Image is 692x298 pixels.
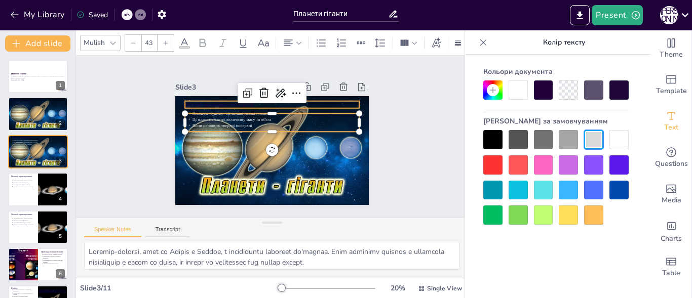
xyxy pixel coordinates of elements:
[145,226,190,237] button: Transcript
[662,195,681,206] span: Media
[543,37,585,47] font: Колір тексту
[660,49,683,60] span: Theme
[194,55,277,90] div: Slide 3
[651,212,691,249] div: Add charts and graphs
[11,212,35,216] p: Основні характеристики
[8,7,69,23] button: My Library
[661,233,682,244] span: Charts
[13,184,35,186] p: Численні супутники та кільця
[13,145,65,147] p: Складні атмосферні явища
[43,259,65,263] p: Різноманітність у нашій сонячній системі
[56,81,65,90] div: 1
[56,194,65,203] div: 4
[664,122,678,133] span: Text
[13,222,35,224] p: Численні супутники та кільця
[8,173,68,206] div: 4
[8,97,68,131] div: 2
[13,288,35,292] p: Найбільша планета в сонячній системі
[570,5,590,25] button: Export to PowerPoint
[41,250,65,253] p: Приклади планет-гігантів
[483,116,608,126] font: [PERSON_NAME] за замовчуванням
[429,35,444,51] div: Text effects
[452,35,464,51] div: Border settings
[13,103,65,105] p: Ці планети мають величезну масу та об'єм
[651,140,691,176] div: Get real-time input from your audience
[11,75,65,79] p: У цій презентації ми розглянемо характеристики, особливості та значення планет-гігантів у нашій с...
[84,226,141,237] button: Speaker Notes
[13,224,35,226] p: Кільця з частинок льоду та каміння
[11,287,35,290] p: Юпітер
[13,218,35,220] p: Товсті атмосфери планет-гігантів
[11,99,65,102] p: Вступ до планет-гігантів
[82,36,107,50] div: Mulish
[56,269,65,278] div: 6
[201,93,361,150] p: Ці планети мають величезну масу та об'єм
[651,30,691,67] div: Change the overall theme
[13,220,35,222] p: Високий тиск на планетах
[8,135,68,168] div: 3
[198,75,366,137] p: Вступ до планет-гігантів
[386,283,410,293] div: 20 %
[13,141,65,143] p: Ці планети мають величезну масу та об'єм
[651,67,691,103] div: Add ready made slides
[13,105,65,107] p: Вони не мають твердої поверхні
[397,35,420,51] div: Column Count
[651,176,691,212] div: Add images, graphics, shapes or video
[8,60,68,93] div: 1
[427,284,462,292] span: Single View
[11,72,26,75] strong: Планети гіганти
[80,283,278,293] div: Slide 3 / 11
[56,156,65,165] div: 3
[13,139,65,141] p: Планети-гіганти - це великі газові планети
[76,10,108,20] div: Saved
[84,242,460,270] textarea: Loremip-dolorsi, amet co Adipis e Seddoe, t incididuntu laboreet do'magnaa. Enim adminimv quisnos...
[660,5,678,25] button: Н [PERSON_NAME]
[5,35,70,52] button: Add slide
[662,268,680,279] span: Table
[56,119,65,128] div: 2
[13,101,65,103] p: Планети-гіганти - це великі газові планети
[13,143,65,145] p: Вони не мають твердої поверхні
[656,86,687,97] span: Template
[11,136,65,139] p: Вступ до планет-гігантів
[199,99,359,156] p: Вони не мають твердої поверхні
[8,248,68,281] div: 6
[651,249,691,285] div: Add a table
[13,296,35,298] p: Великий червоний пляма
[592,5,642,25] button: Present
[13,106,65,108] p: Складні атмосферні явища
[651,103,691,140] div: Add text boxes
[43,263,65,265] p: Значення вивчення планет
[11,175,35,178] p: Основні характеристики
[43,256,65,259] p: Унікальні особливості кожної планети
[660,6,678,24] div: Н [PERSON_NAME]
[13,180,35,182] p: Товсті атмосфери планет-гігантів
[655,158,688,169] span: Questions
[11,79,65,81] p: Generated with [URL]
[8,210,68,244] div: 5
[483,67,553,76] font: Кольори документа
[13,186,35,188] p: Кільця з частинок льоду та каміння
[56,232,65,241] div: 5
[293,7,388,21] input: Insert title
[13,292,35,296] p: Велика маса у 318 разів більша за Землю
[43,253,65,256] p: Чотири основні планети-гіганти
[13,182,35,184] p: Високий тиск на планетах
